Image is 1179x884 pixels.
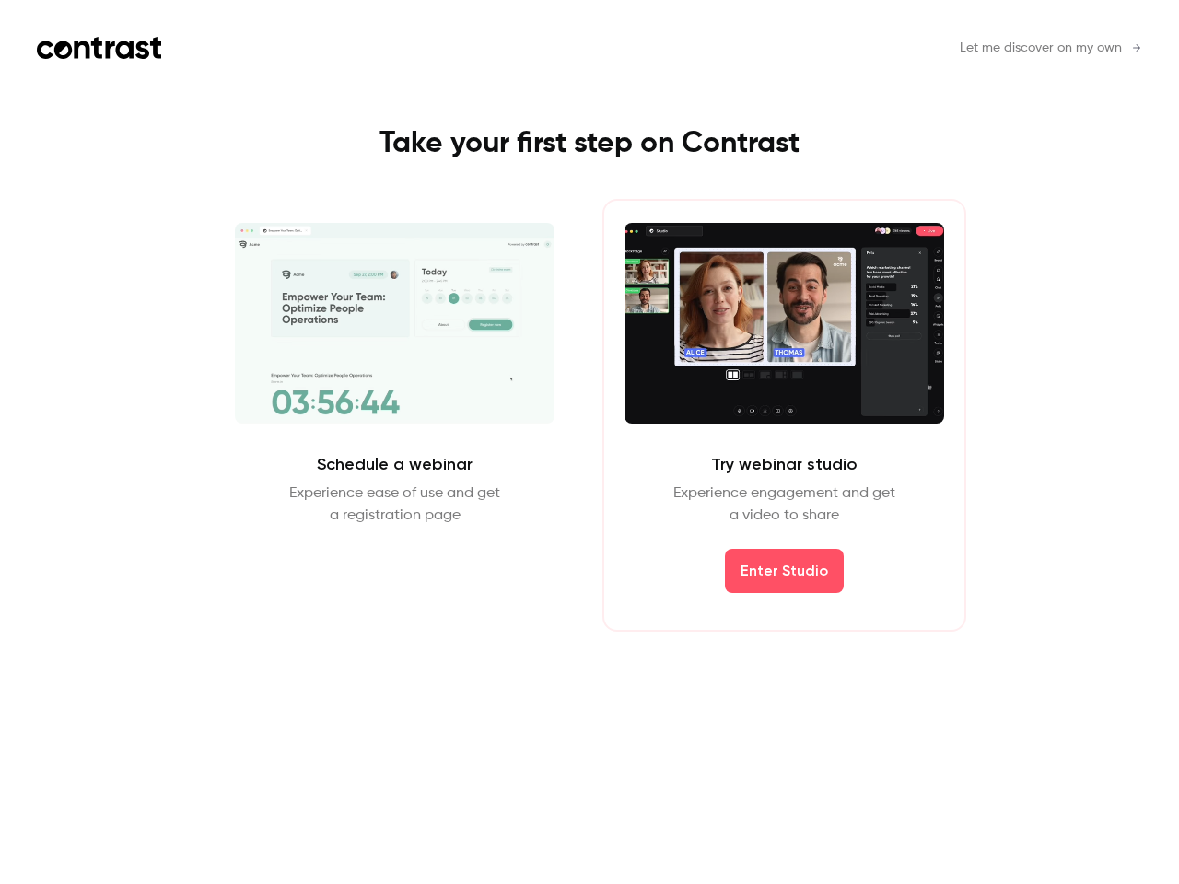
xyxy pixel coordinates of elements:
h1: Take your first step on Contrast [176,125,1003,162]
h2: Schedule a webinar [317,453,473,475]
h2: Try webinar studio [711,453,858,475]
p: Experience ease of use and get a registration page [289,483,500,527]
button: Enter Studio [725,549,844,593]
p: Experience engagement and get a video to share [673,483,895,527]
span: Let me discover on my own [960,39,1122,58]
